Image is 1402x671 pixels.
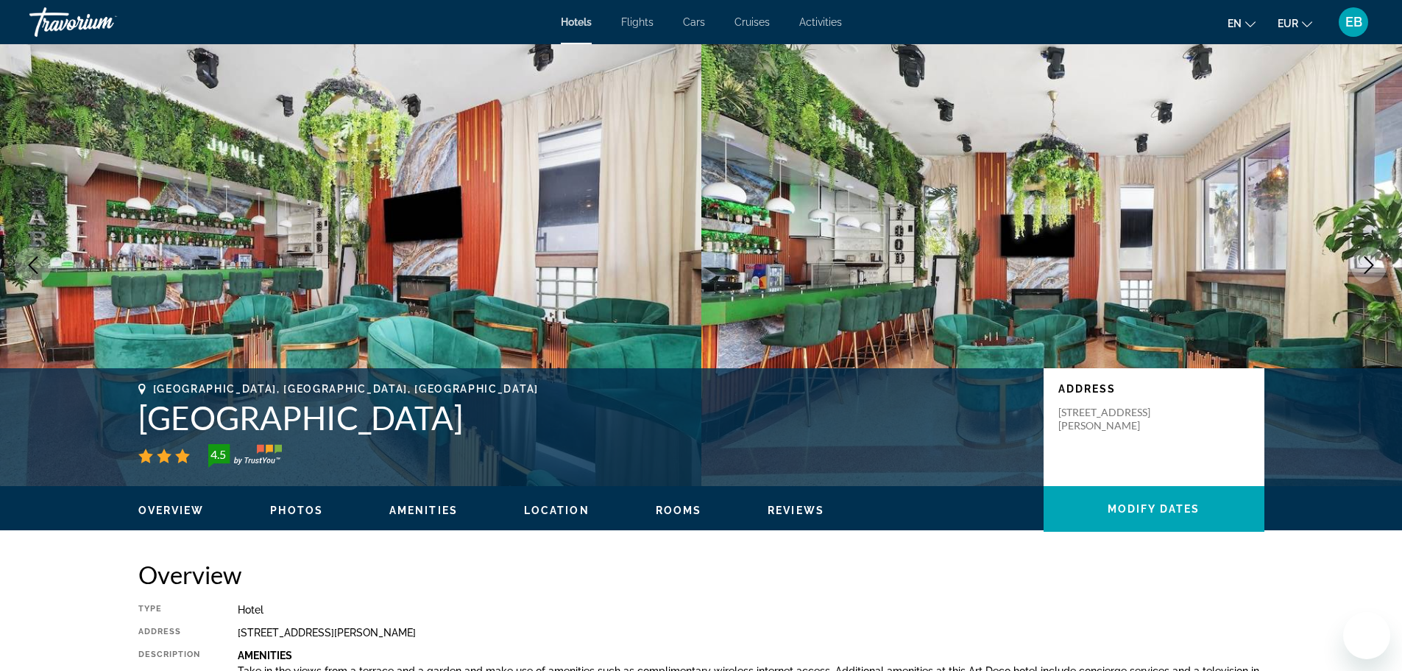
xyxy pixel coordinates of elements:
span: Rooms [656,505,702,516]
span: Amenities [389,505,458,516]
p: [STREET_ADDRESS][PERSON_NAME] [1058,406,1176,432]
b: Amenities [238,650,292,661]
button: Next image [1350,247,1387,284]
span: Photos [270,505,323,516]
a: Flights [621,16,654,28]
h1: [GEOGRAPHIC_DATA] [138,398,1029,437]
h2: Overview [138,560,1264,589]
a: Hotels [561,16,592,28]
span: [GEOGRAPHIC_DATA], [GEOGRAPHIC_DATA], [GEOGRAPHIC_DATA] [153,383,539,395]
button: Photos [270,504,323,517]
button: Modify Dates [1044,486,1264,532]
button: Overview [138,504,205,517]
span: EUR [1278,18,1298,29]
button: Rooms [656,504,702,517]
a: Cars [683,16,705,28]
div: Type [138,604,201,616]
button: User Menu [1334,7,1373,38]
button: Location [524,504,590,517]
button: Previous image [15,247,52,284]
span: EB [1345,15,1362,29]
button: Reviews [768,504,824,517]
iframe: Bouton de lancement de la fenêtre de messagerie [1343,612,1390,659]
a: Activities [799,16,842,28]
button: Change currency [1278,13,1312,34]
div: Hotel [238,604,1264,616]
span: Reviews [768,505,824,516]
button: Change language [1228,13,1256,34]
span: Overview [138,505,205,516]
div: Address [138,627,201,639]
span: Location [524,505,590,516]
p: Address [1058,383,1250,395]
div: 4.5 [204,446,233,463]
div: [STREET_ADDRESS][PERSON_NAME] [238,627,1264,639]
a: Travorium [29,3,177,41]
span: Modify Dates [1108,503,1200,515]
span: en [1228,18,1242,29]
a: Cruises [734,16,770,28]
img: TrustYou guest rating badge [208,444,282,468]
button: Amenities [389,504,458,517]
